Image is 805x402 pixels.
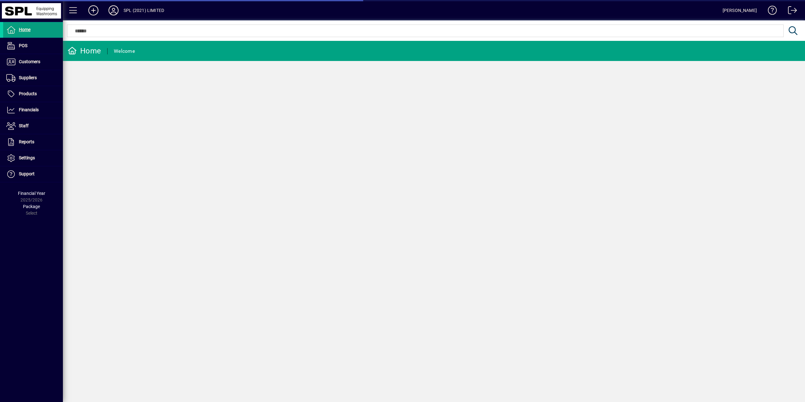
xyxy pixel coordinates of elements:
[3,102,63,118] a: Financials
[3,54,63,70] a: Customers
[124,5,164,15] div: SPL (2021) LIMITED
[19,43,27,48] span: POS
[19,27,31,32] span: Home
[3,118,63,134] a: Staff
[19,91,37,96] span: Products
[763,1,777,22] a: Knowledge Base
[783,1,797,22] a: Logout
[3,166,63,182] a: Support
[3,38,63,54] a: POS
[103,5,124,16] button: Profile
[23,204,40,209] span: Package
[19,75,37,80] span: Suppliers
[19,139,34,144] span: Reports
[3,86,63,102] a: Products
[3,134,63,150] a: Reports
[19,155,35,160] span: Settings
[3,150,63,166] a: Settings
[19,107,39,112] span: Financials
[19,171,35,176] span: Support
[19,59,40,64] span: Customers
[19,123,29,128] span: Staff
[723,5,757,15] div: [PERSON_NAME]
[83,5,103,16] button: Add
[114,46,135,56] div: Welcome
[18,191,45,196] span: Financial Year
[3,70,63,86] a: Suppliers
[68,46,101,56] div: Home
